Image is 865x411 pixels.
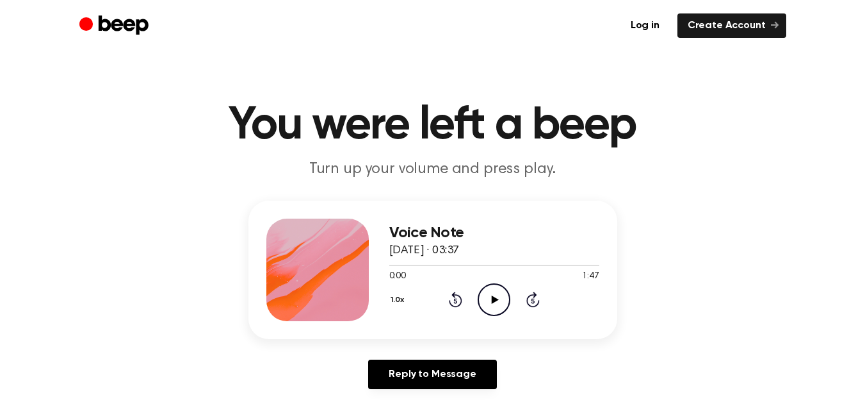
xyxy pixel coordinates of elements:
p: Turn up your volume and press play. [187,159,679,180]
a: Create Account [677,13,786,38]
button: 1.0x [389,289,409,311]
a: Beep [79,13,152,38]
span: [DATE] · 03:37 [389,245,460,256]
h1: You were left a beep [105,103,761,149]
h3: Voice Note [389,224,599,242]
span: 0:00 [389,270,406,283]
a: Log in [620,13,670,38]
a: Reply to Message [368,360,496,389]
span: 1:47 [582,270,599,283]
